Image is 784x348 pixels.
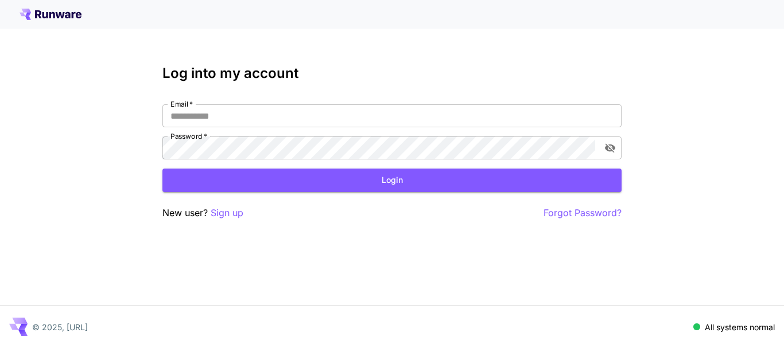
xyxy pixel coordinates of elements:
[211,206,243,220] button: Sign up
[162,169,622,192] button: Login
[32,321,88,333] p: © 2025, [URL]
[162,65,622,81] h3: Log into my account
[170,131,207,141] label: Password
[705,321,775,333] p: All systems normal
[170,99,193,109] label: Email
[544,206,622,220] button: Forgot Password?
[600,138,620,158] button: toggle password visibility
[162,206,243,220] p: New user?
